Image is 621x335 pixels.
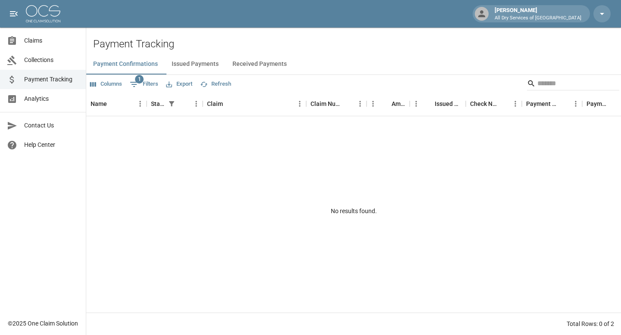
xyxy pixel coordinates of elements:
[198,78,233,91] button: Refresh
[178,98,190,110] button: Sort
[86,116,621,306] div: No results found.
[86,54,621,74] div: dynamic tabs
[410,92,466,116] div: Issued Date
[88,78,124,91] button: Select columns
[293,97,306,110] button: Menu
[367,97,379,110] button: Menu
[151,92,166,116] div: Status
[609,98,621,110] button: Sort
[306,92,367,116] div: Claim Number
[135,75,144,84] span: 1
[569,97,582,110] button: Menu
[86,54,165,74] button: Payment Confirmations
[526,92,557,116] div: Payment Method
[134,97,147,110] button: Menu
[310,92,342,116] div: Claim Number
[5,5,22,22] button: open drawer
[342,98,354,110] button: Sort
[207,92,223,116] div: Claim
[491,6,585,22] div: [PERSON_NAME]
[24,75,79,84] span: Payment Tracking
[435,92,461,116] div: Issued Date
[24,56,79,65] span: Collections
[226,54,294,74] button: Received Payments
[410,97,423,110] button: Menu
[166,98,178,110] div: 1 active filter
[26,5,60,22] img: ocs-logo-white-transparent.png
[522,92,582,116] div: Payment Method
[470,92,497,116] div: Check Number
[86,92,147,116] div: Name
[164,78,194,91] button: Export
[379,98,392,110] button: Sort
[392,92,405,116] div: Amount
[166,98,178,110] button: Show filters
[367,92,410,116] div: Amount
[423,98,435,110] button: Sort
[24,140,79,149] span: Help Center
[91,92,107,116] div: Name
[24,94,79,103] span: Analytics
[354,97,367,110] button: Menu
[93,38,621,50] h2: Payment Tracking
[223,98,235,110] button: Sort
[586,92,609,116] div: Payment Type
[567,319,614,328] div: Total Rows: 0 of 2
[497,98,509,110] button: Sort
[190,97,203,110] button: Menu
[147,92,203,116] div: Status
[8,319,78,328] div: © 2025 One Claim Solution
[107,98,119,110] button: Sort
[466,92,522,116] div: Check Number
[495,15,581,22] p: All Dry Services of [GEOGRAPHIC_DATA]
[24,36,79,45] span: Claims
[557,98,569,110] button: Sort
[203,92,306,116] div: Claim
[165,54,226,74] button: Issued Payments
[509,97,522,110] button: Menu
[24,121,79,130] span: Contact Us
[128,78,160,91] button: Show filters
[527,77,619,92] div: Search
